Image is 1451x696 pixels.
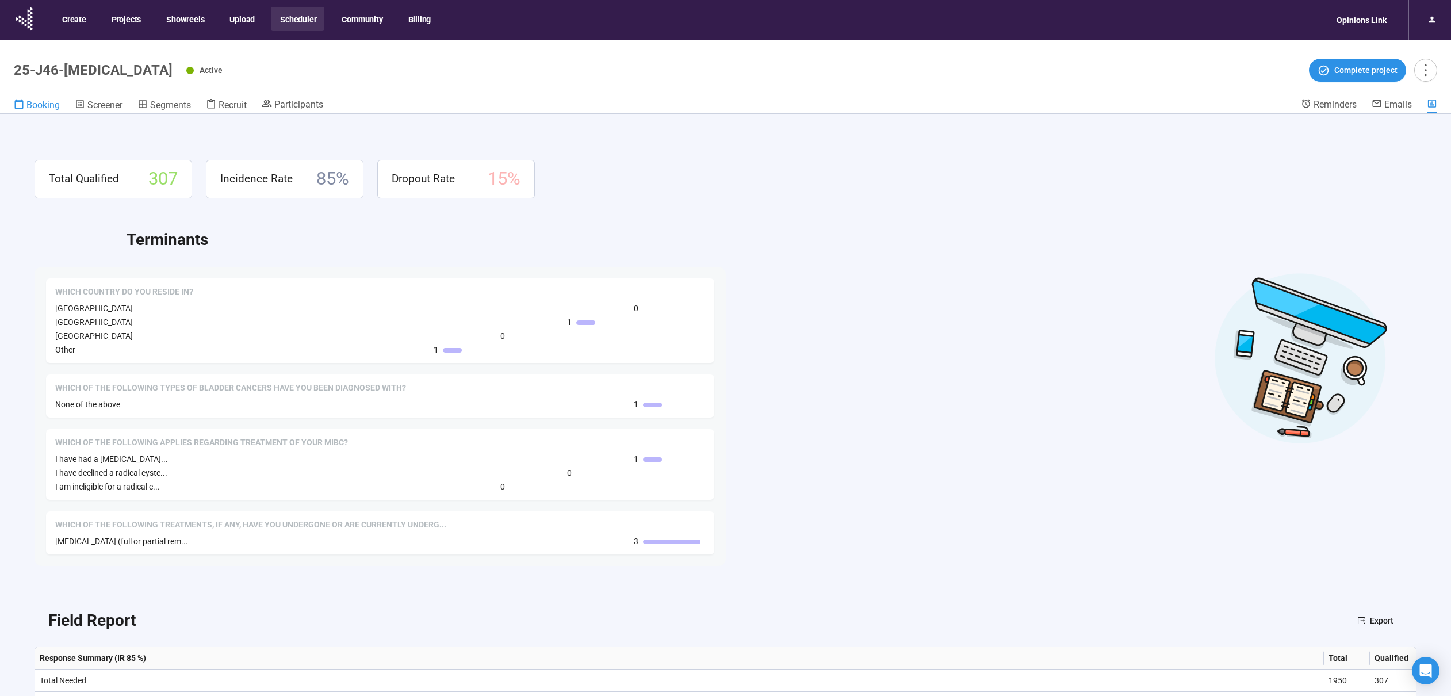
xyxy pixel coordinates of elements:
[14,98,60,113] a: Booking
[1330,9,1393,31] div: Opinions Link
[634,453,638,465] span: 1
[567,466,572,479] span: 0
[55,318,133,327] span: [GEOGRAPHIC_DATA]
[274,99,323,110] span: Participants
[332,7,390,31] button: Community
[87,100,122,110] span: Screener
[14,62,173,78] h1: 25-J46-[MEDICAL_DATA]
[1412,657,1439,684] div: Open Intercom Messenger
[271,7,324,31] button: Scheduler
[567,316,572,328] span: 1
[634,535,638,548] span: 3
[434,343,438,356] span: 1
[1334,64,1398,77] span: Complete project
[1414,59,1437,82] button: more
[1324,670,1370,692] td: 1950
[55,383,406,394] span: Which of the following types of bladder cancers have you been diagnosed with?
[634,398,638,411] span: 1
[40,676,86,685] span: Total Needed
[1370,614,1393,627] span: Export
[220,170,293,188] span: Incidence Rate
[1348,611,1403,630] button: exportExport
[219,100,247,110] span: Recruit
[1372,98,1412,112] a: Emails
[634,302,638,315] span: 0
[55,286,193,298] span: Which country do you reside in?
[102,7,149,31] button: Projects
[206,98,247,113] a: Recruit
[53,7,94,31] button: Create
[26,100,60,110] span: Booking
[262,98,323,112] a: Participants
[1214,271,1388,445] img: Desktop work notes
[55,331,133,341] span: [GEOGRAPHIC_DATA]
[200,66,223,75] span: Active
[1301,98,1357,112] a: Reminders
[1384,99,1412,110] span: Emails
[49,170,119,188] span: Total Qualified
[137,98,191,113] a: Segments
[55,468,167,477] span: I have declined a radical cyste...
[1370,670,1416,692] td: 307
[1324,647,1370,670] th: Total
[1314,99,1357,110] span: Reminders
[55,437,348,449] span: Which of the following applies regarding treatment of your MIBC?
[55,454,168,464] span: I have had a [MEDICAL_DATA]...
[55,537,188,546] span: [MEDICAL_DATA] (full or partial rem...
[1357,617,1365,625] span: export
[55,519,446,531] span: Which of the following treatments, if any, have you undergone or are currently undergoing to trea...
[1309,59,1406,82] button: Complete project
[1418,62,1433,78] span: more
[500,480,505,493] span: 0
[392,170,455,188] span: Dropout Rate
[127,227,1416,253] h2: Terminants
[55,400,120,409] span: None of the above
[316,165,349,193] span: 85 %
[75,98,122,113] a: Screener
[55,345,75,354] span: Other
[35,647,1324,670] th: Response Summary (IR 85 %)
[150,100,191,110] span: Segments
[488,165,520,193] span: 15 %
[220,7,263,31] button: Upload
[55,482,160,491] span: I am ineligible for a radical c...
[1370,647,1416,670] th: Qualified
[48,608,136,633] h2: Field Report
[55,304,133,313] span: [GEOGRAPHIC_DATA]
[148,165,178,193] span: 307
[500,330,505,342] span: 0
[157,7,212,31] button: Showreels
[399,7,439,31] button: Billing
